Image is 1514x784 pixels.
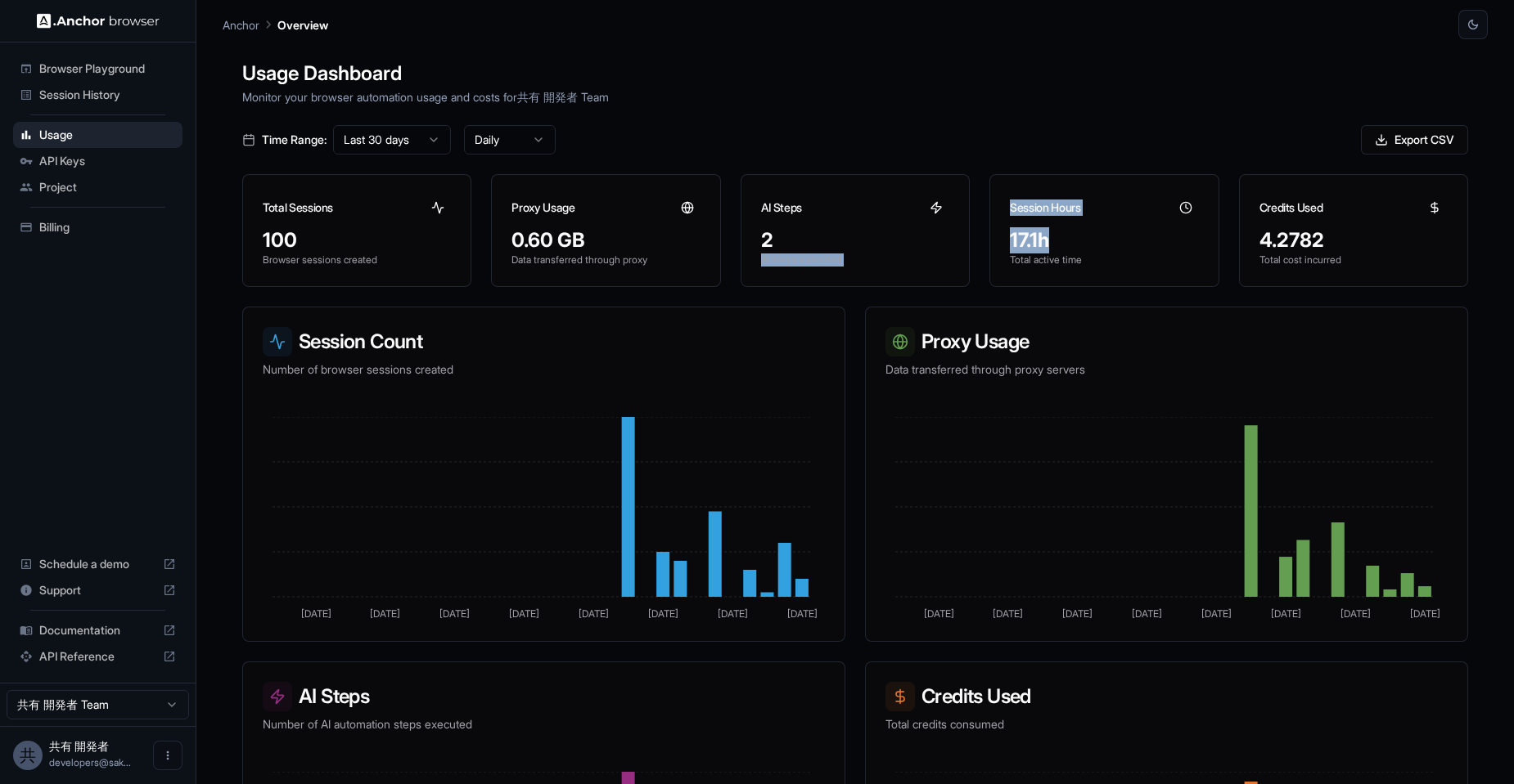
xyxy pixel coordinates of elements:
[39,60,176,77] span: Browser Playground
[263,361,825,378] p: Number of browser sessions created
[223,16,259,34] p: Anchor
[885,327,1448,356] h3: Proxy Usage
[13,148,182,174] div: API Keys
[39,153,176,169] span: API Keys
[13,214,182,240] div: Billing
[761,199,802,216] h3: AI Steps
[242,88,1468,105] p: Monitor your browser automation usage and costs for 共有 開発者 Team
[49,756,131,768] span: developers@sakurakids-sc.jp
[301,607,331,620] tspan: [DATE]
[1010,227,1198,253] div: 17.1h
[370,607,400,620] tspan: [DATE]
[1410,607,1440,620] tspan: [DATE]
[1259,199,1323,216] h3: Credits Used
[924,607,954,620] tspan: [DATE]
[39,87,176,103] span: Session History
[39,179,176,195] span: Project
[761,253,949,267] p: AI steps executed
[1361,125,1468,155] button: Export CSV
[1201,607,1232,620] tspan: [DATE]
[511,253,700,267] p: Data transferred through proxy
[153,741,182,770] button: Open menu
[13,82,182,108] div: Session History
[263,199,333,216] h3: Total Sessions
[13,56,182,82] div: Browser Playground
[39,219,176,235] span: Billing
[511,199,575,216] h3: Proxy Usage
[439,607,470,620] tspan: [DATE]
[13,577,182,603] div: Support
[13,617,182,643] div: Documentation
[13,174,182,200] div: Project
[39,556,156,572] span: Schedule a demo
[1259,227,1448,253] div: 4.2782
[761,227,949,253] div: 2
[263,227,451,253] div: 100
[49,739,109,753] span: 共有 開発者
[885,361,1448,378] p: Data transferred through proxy servers
[263,716,825,732] p: Number of AI automation steps executed
[993,607,1023,620] tspan: [DATE]
[277,16,328,34] p: Overview
[1010,253,1198,267] p: Total active time
[263,253,451,267] p: Browser sessions created
[1010,199,1080,216] h3: Session Hours
[223,16,328,34] nav: breadcrumb
[13,122,182,148] div: Usage
[511,227,700,253] div: 0.60 GB
[1271,607,1301,620] tspan: [DATE]
[263,327,825,356] h3: Session Count
[1062,607,1093,620] tspan: [DATE]
[1341,607,1371,620] tspan: [DATE]
[787,607,818,620] tspan: [DATE]
[39,622,156,638] span: Documentation
[885,682,1448,711] h3: Credits Used
[1132,607,1162,620] tspan: [DATE]
[885,716,1448,732] p: Total credits consumed
[13,551,182,577] div: Schedule a demo
[37,13,160,29] img: Anchor Logo
[39,582,156,598] span: Support
[509,607,539,620] tspan: [DATE]
[13,643,182,670] div: API Reference
[13,741,43,770] div: 共
[1259,253,1448,267] p: Total cost incurred
[263,682,825,711] h3: AI Steps
[648,607,678,620] tspan: [DATE]
[242,59,1468,88] h1: Usage Dashboard
[39,648,156,665] span: API Reference
[262,132,327,148] span: Time Range:
[579,607,609,620] tspan: [DATE]
[718,607,748,620] tspan: [DATE]
[39,127,176,143] span: Usage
